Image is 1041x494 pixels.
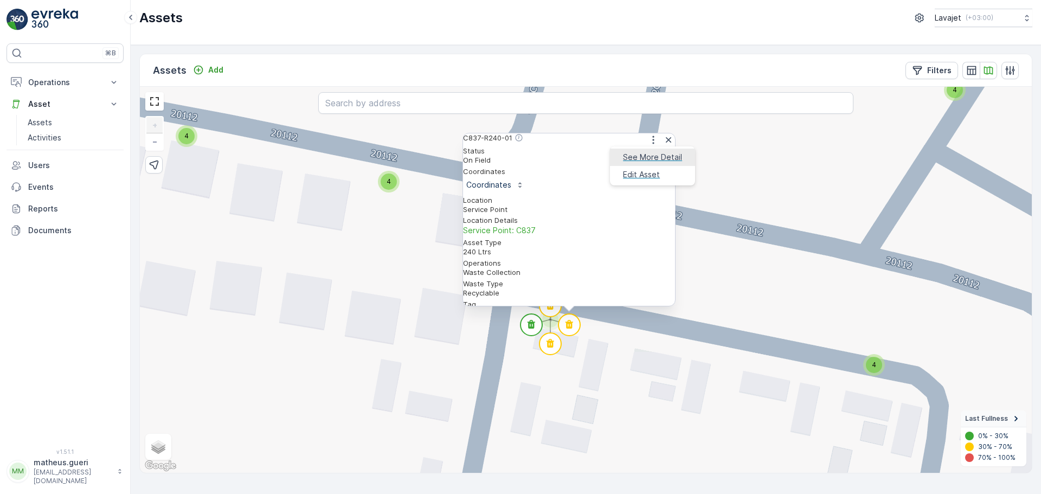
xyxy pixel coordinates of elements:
img: logo [7,9,28,30]
a: Service Point: C837 [463,225,675,236]
p: C837-R240-01 [463,133,512,143]
button: Filters [905,62,958,79]
span: 4 [387,177,391,185]
a: See More Detail [623,152,682,163]
p: Assets [28,117,52,128]
p: Asset Type [463,238,675,247]
p: Add [208,65,223,75]
p: Coordinates [463,167,675,176]
img: logo_light-DOdMpM7g.png [31,9,78,30]
p: Assets [153,63,187,78]
ul: Menu [610,146,695,185]
a: Layers [146,435,170,459]
a: Users [7,155,124,176]
p: Users [28,160,119,171]
a: Events [7,176,124,198]
p: matheus.gueri [34,457,112,468]
span: Last Fullness [965,414,1008,423]
span: 4 [548,315,552,323]
span: − [152,137,158,146]
div: 4 [539,309,561,330]
p: Location [463,196,675,205]
div: 4 [863,354,885,376]
a: Zoom Out [146,133,163,150]
span: 240 Ltrs [463,247,491,256]
input: Search by address [318,92,853,114]
span: Waste Collection [463,268,520,277]
p: [EMAIL_ADDRESS][DOMAIN_NAME] [34,468,112,485]
p: Location Details [463,216,675,225]
summary: Last Fullness [961,410,1026,427]
span: + [152,120,157,130]
a: View Fullscreen [146,93,163,110]
p: Operations [463,259,675,268]
button: Asset [7,93,124,115]
span: 4 [184,132,189,140]
p: Tag [463,300,675,309]
a: Reports [7,198,124,220]
span: 4 [872,361,876,369]
p: On Field [463,156,675,165]
span: Service Point [463,205,507,214]
p: Coordinates [466,179,511,190]
p: 0% - 30% [978,432,1008,440]
p: ( +03:00 ) [966,14,993,22]
button: MMmatheus.gueri[EMAIL_ADDRESS][DOMAIN_NAME] [7,457,124,485]
span: v 1.51.1 [7,448,124,455]
button: Operations [7,72,124,93]
p: Waste Type [463,279,675,288]
div: 4 [944,79,966,101]
div: 4 [176,125,197,147]
p: Reports [28,203,119,214]
button: Add [189,63,228,76]
a: Edit Asset [623,169,660,180]
a: Assets [23,115,124,130]
p: ⌘B [105,49,116,57]
p: Events [28,182,119,193]
a: Documents [7,220,124,241]
p: Filters [927,65,952,76]
img: Google [143,459,178,473]
div: MM [9,463,27,480]
span: 4 [953,86,957,94]
button: Coordinates [463,176,528,194]
div: 4 [378,171,400,193]
p: Lavajet [935,12,961,23]
p: Asset [28,99,102,110]
a: Activities [23,130,124,145]
span: Recyclable [463,288,499,297]
p: Operations [28,77,102,88]
p: Activities [28,132,61,143]
a: Zoom In [146,117,163,133]
button: Lavajet(+03:00) [935,9,1032,27]
p: 30% - 70% [978,442,1012,451]
p: 70% - 100% [978,453,1016,462]
p: Assets [139,9,183,27]
p: Status [463,146,675,156]
p: Documents [28,225,119,236]
a: Open this area in Google Maps (opens a new window) [143,459,178,473]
